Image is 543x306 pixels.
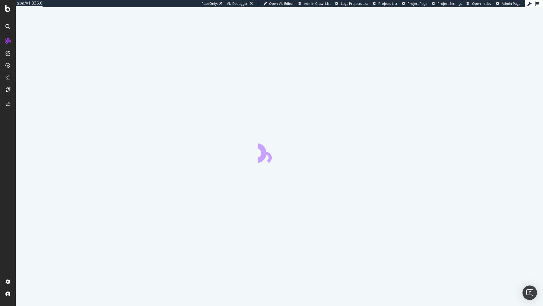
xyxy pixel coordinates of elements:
span: Projects List [378,1,397,6]
span: Open Viz Editor [269,1,294,6]
a: Project Page [402,1,427,6]
a: Open in dev [466,1,491,6]
div: Open Intercom Messenger [522,285,537,300]
a: Admin Page [496,1,520,6]
div: Viz Debugger: [227,1,249,6]
div: animation [258,141,301,163]
span: Admin Page [502,1,520,6]
a: Project Settings [432,1,462,6]
span: Project Page [408,1,427,6]
a: Admin Crawl List [298,1,331,6]
a: Open Viz Editor [263,1,294,6]
a: Logs Projects List [335,1,368,6]
a: Projects List [373,1,397,6]
span: Admin Crawl List [304,1,331,6]
div: ReadOnly: [202,1,218,6]
span: Open in dev [472,1,491,6]
span: Logs Projects List [341,1,368,6]
span: Project Settings [437,1,462,6]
